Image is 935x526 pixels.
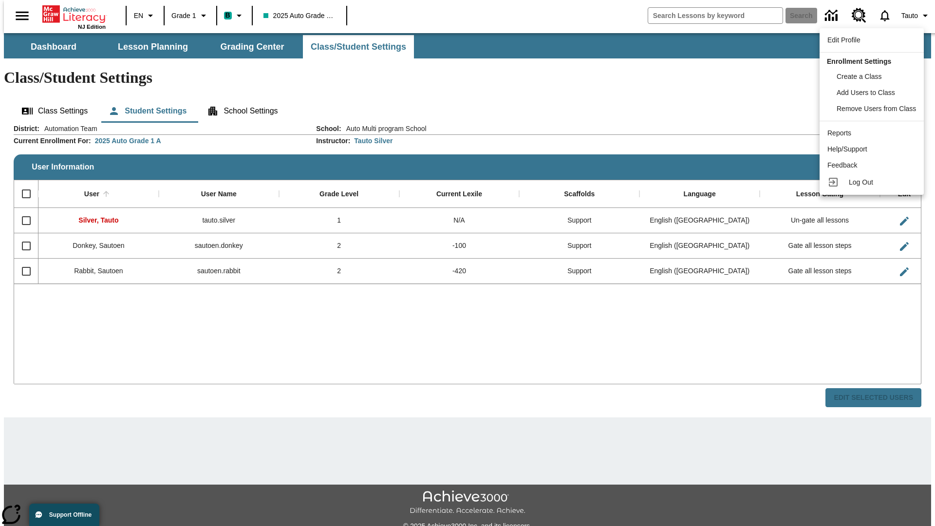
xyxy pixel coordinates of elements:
span: Log Out [849,178,873,186]
span: Create a Class [837,73,882,80]
span: Add Users to Class [837,89,895,96]
span: Edit Profile [827,36,860,44]
span: Feedback [827,161,857,169]
span: Reports [827,129,851,137]
span: Help/Support [827,145,867,153]
span: Remove Users from Class [837,105,916,113]
span: Enrollment Settings [827,57,891,65]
